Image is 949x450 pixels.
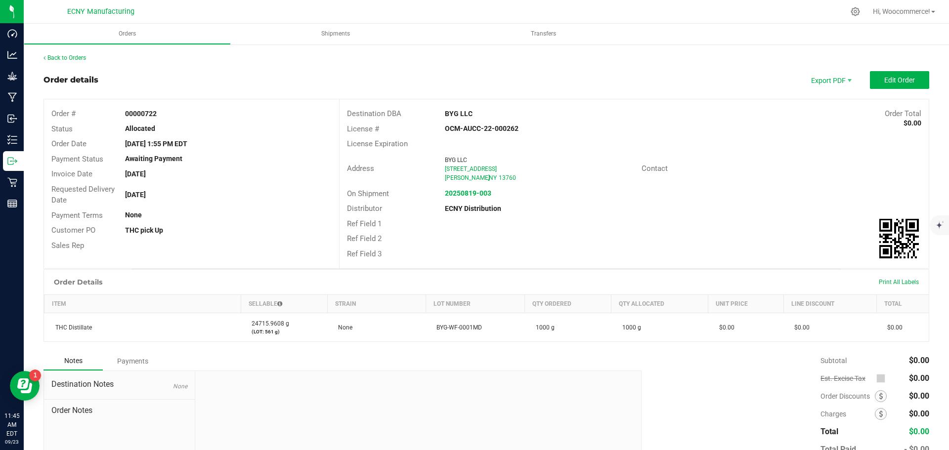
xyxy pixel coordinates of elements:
span: Order Total [885,109,921,118]
div: Manage settings [849,7,862,16]
span: Payment Status [51,155,103,164]
strong: 00000722 [125,110,157,118]
th: Lot Number [426,295,525,313]
span: Invoice Date [51,169,92,178]
th: Strain [327,295,426,313]
th: Item [44,295,241,313]
span: $0.00 [909,373,929,383]
span: Ref Field 2 [347,234,382,243]
inline-svg: Grow [7,71,17,81]
span: Ref Field 1 [347,219,382,228]
p: 09/23 [4,438,19,446]
span: $0.00 [789,324,810,331]
span: BYG-WF-0001MD [431,324,482,331]
span: $0.00 [714,324,734,331]
span: 1000 g [531,324,555,331]
span: Est. Excise Tax [820,374,872,382]
span: Order Notes [51,405,187,416]
th: Sellable [241,295,327,313]
span: Shipments [308,30,363,38]
span: ECNY Manufacturing [67,7,134,16]
span: Payment Terms [51,211,103,220]
inline-svg: Manufacturing [7,92,17,102]
p: 11:45 AM EDT [4,411,19,438]
span: Contact [642,164,668,173]
h1: Order Details [54,278,102,286]
p: (LOT: 561 g) [247,328,321,335]
a: 20250819-003 [445,189,491,197]
span: Status [51,124,73,133]
th: Qty Ordered [525,295,611,313]
strong: None [125,211,142,219]
a: Shipments [232,24,439,44]
strong: THC pick Up [125,226,163,234]
a: Back to Orders [43,54,86,61]
inline-svg: Reports [7,199,17,208]
span: 1000 g [617,324,641,331]
strong: Allocated [125,124,155,132]
strong: [DATE] [125,191,146,199]
strong: $0.00 [904,119,921,127]
span: Charges [820,410,875,418]
span: Total [820,427,838,436]
iframe: Resource center unread badge [29,369,41,381]
span: Calculate excise tax [876,372,890,385]
span: $0.00 [909,391,929,401]
span: None [333,324,352,331]
a: Transfers [440,24,647,44]
strong: ECNY Distribution [445,205,501,212]
strong: [DATE] 1:55 PM EDT [125,140,187,148]
a: Orders [24,24,231,44]
strong: BYG LLC [445,110,473,118]
span: THC Distillate [50,324,92,331]
span: $0.00 [909,356,929,365]
th: Unit Price [708,295,784,313]
div: Notes [43,352,103,370]
span: Order Discounts [820,392,875,400]
th: Qty Allocated [611,295,708,313]
span: On Shipment [347,189,389,198]
inline-svg: Retail [7,177,17,187]
span: None [173,383,187,390]
span: 13760 [499,174,516,181]
span: Order Date [51,139,86,148]
span: Hi, Woocommerce! [873,7,930,15]
span: Subtotal [820,357,847,365]
div: Payments [103,352,162,370]
strong: OCM-AUCC-22-000262 [445,124,518,132]
span: Transfers [518,30,569,38]
span: Customer PO [51,226,95,235]
span: Address [347,164,374,173]
span: [STREET_ADDRESS] [445,165,497,172]
span: License Expiration [347,139,408,148]
span: [PERSON_NAME] [445,174,490,181]
span: NY [489,174,497,181]
span: $0.00 [909,427,929,436]
th: Line Discount [783,295,876,313]
img: Scan me! [879,219,919,258]
span: Print All Labels [879,279,919,286]
span: Sales Rep [51,241,84,250]
span: $0.00 [909,409,929,418]
span: Requested Delivery Date [51,185,115,205]
span: Edit Order [884,76,915,84]
inline-svg: Inbound [7,114,17,123]
button: Edit Order [870,71,929,89]
span: Destination DBA [347,109,401,118]
span: Order # [51,109,76,118]
span: Orders [105,30,149,38]
span: , [488,174,489,181]
div: Order details [43,74,98,86]
inline-svg: Dashboard [7,29,17,39]
span: $0.00 [882,324,903,331]
span: BYG LLC [445,157,467,164]
strong: [DATE] [125,170,146,178]
qrcode: 00000722 [879,219,919,258]
span: Distributor [347,204,382,213]
strong: Awaiting Payment [125,155,182,163]
inline-svg: Inventory [7,135,17,145]
span: Destination Notes [51,378,187,390]
span: Export PDF [801,71,860,89]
